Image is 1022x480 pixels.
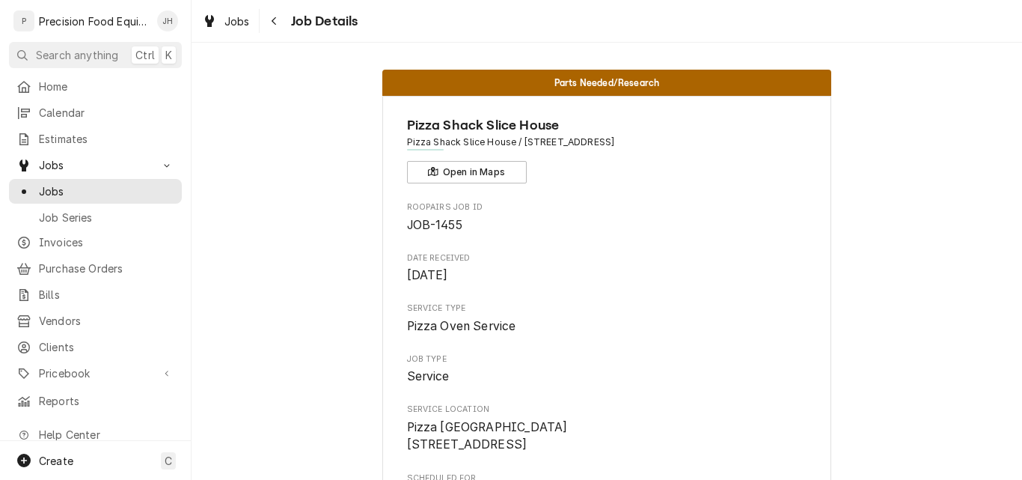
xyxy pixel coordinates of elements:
span: Ctrl [135,47,155,63]
span: Job Details [287,11,358,31]
a: Bills [9,282,182,307]
span: Job Type [407,368,807,386]
a: Estimates [9,127,182,151]
div: Date Received [407,252,807,285]
div: Status [382,70,831,96]
a: Vendors [9,309,182,333]
span: Purchase Orders [39,261,174,276]
span: Bills [39,287,174,303]
a: Go to Pricebook [9,361,182,386]
span: Service Type [407,303,807,315]
span: Roopairs Job ID [407,216,807,234]
div: JH [157,10,178,31]
div: Jason Hertel's Avatar [157,10,178,31]
span: Calendar [39,105,174,121]
span: Help Center [39,427,173,443]
span: Jobs [39,183,174,199]
button: Navigate back [263,9,287,33]
span: Roopairs Job ID [407,201,807,213]
div: Service Type [407,303,807,335]
span: Jobs [39,157,152,173]
div: Job Type [407,353,807,386]
span: Address [407,136,807,149]
a: Jobs [196,9,256,34]
a: Purchase Orders [9,256,182,281]
span: Home [39,79,174,94]
span: Job Type [407,353,807,365]
div: P [13,10,34,31]
a: Home [9,74,182,99]
a: Calendar [9,100,182,125]
span: Estimates [39,131,174,147]
span: Search anything [36,47,118,63]
button: Search anythingCtrlK [9,42,182,68]
span: Service Type [407,318,807,335]
a: Go to Help Center [9,422,182,447]
a: Reports [9,389,182,413]
span: C [165,453,172,469]
a: Invoices [9,230,182,255]
div: Roopairs Job ID [407,201,807,234]
span: JOB-1455 [407,218,462,232]
span: Job Series [39,210,174,225]
span: Invoices [39,234,174,250]
div: Service Location [407,404,807,454]
a: Jobs [9,179,182,204]
span: Pricebook [39,365,152,381]
span: Name [407,115,807,136]
span: Vendors [39,313,174,329]
span: Reports [39,393,174,409]
span: Service [407,369,450,383]
span: [DATE] [407,268,448,282]
span: Create [39,455,73,467]
div: Precision Food Equipment LLC [39,13,149,29]
button: Open in Maps [407,161,527,183]
span: Pizza [GEOGRAPHIC_DATA] [STREET_ADDRESS] [407,420,568,452]
a: Job Series [9,205,182,230]
span: Parts Needed/Research [554,78,659,88]
a: Clients [9,335,182,359]
div: Client Information [407,115,807,183]
span: Service Location [407,404,807,416]
span: Pizza Oven Service [407,319,516,333]
span: Date Received [407,267,807,285]
span: Date Received [407,252,807,264]
span: K [165,47,172,63]
a: Go to Jobs [9,153,182,177]
span: Clients [39,339,174,355]
span: Service Location [407,419,807,454]
span: Jobs [224,13,250,29]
